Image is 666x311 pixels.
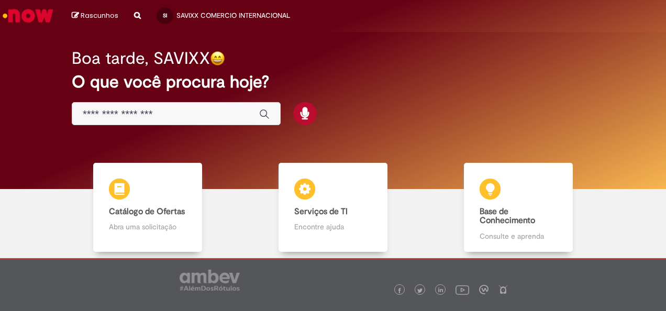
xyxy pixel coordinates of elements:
[294,206,348,217] b: Serviços de TI
[55,163,240,252] a: Catálogo de Ofertas Abra uma solicitação
[81,10,118,20] span: Rascunhos
[72,11,118,21] a: Rascunhos
[109,206,185,217] b: Catálogo de Ofertas
[176,11,290,20] span: SAVIXX COMERCIO INTERNACIONAL
[480,206,535,226] b: Base de Conhecimento
[210,51,225,66] img: happy-face.png
[1,5,55,26] img: ServiceNow
[479,285,489,294] img: logo_footer_workplace.png
[72,49,210,68] h2: Boa tarde, SAVIXX
[180,270,240,291] img: logo_footer_ambev_rotulo_gray.png
[498,285,508,294] img: logo_footer_naosei.png
[294,221,372,232] p: Encontre ajuda
[109,221,186,232] p: Abra uma solicitação
[438,287,443,294] img: logo_footer_linkedin.png
[480,231,557,241] p: Consulte e aprenda
[417,288,423,293] img: logo_footer_twitter.png
[72,73,594,91] h2: O que você procura hoje?
[163,12,167,19] span: SI
[426,163,611,252] a: Base de Conhecimento Consulte e aprenda
[456,283,469,296] img: logo_footer_youtube.png
[240,163,426,252] a: Serviços de TI Encontre ajuda
[397,288,402,293] img: logo_footer_facebook.png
